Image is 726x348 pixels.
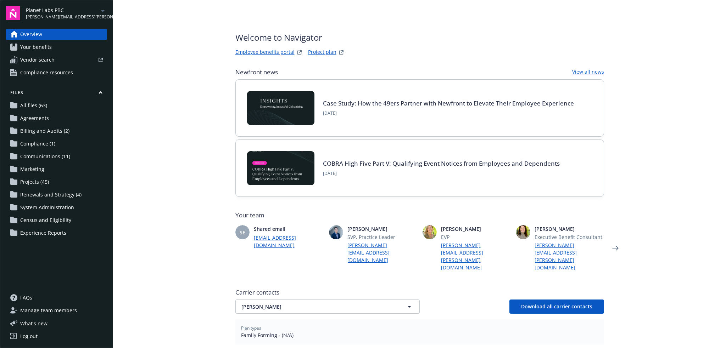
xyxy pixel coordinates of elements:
[235,68,278,76] span: Newfront news
[20,215,71,226] span: Census and Eligibility
[241,325,598,331] span: Plan types
[6,100,107,111] a: All files (63)
[26,6,99,14] span: Planet Labs PBC
[241,331,598,339] span: Family Forming - (N/A)
[323,110,574,116] span: [DATE]
[240,229,245,236] span: SE
[535,225,604,233] span: [PERSON_NAME]
[521,303,592,310] span: Download all carrier contacts
[572,68,604,76] a: View all news
[6,90,107,98] button: Files
[6,113,107,124] a: Agreements
[441,233,510,241] span: EVP
[295,48,304,57] a: striveWebsite
[308,48,336,57] a: Project plan
[20,227,66,239] span: Experience Reports
[6,54,107,65] a: Vendor search
[235,31,346,44] span: Welcome to Navigator
[20,67,73,78] span: Compliance resources
[323,99,574,107] a: Case Study: How the 49ers Partner with Newfront to Elevate Their Employee Experience
[20,164,44,175] span: Marketing
[99,6,107,15] a: arrowDropDown
[20,151,70,162] span: Communications (11)
[20,29,42,40] span: Overview
[6,320,59,327] button: What's new
[20,113,49,124] span: Agreements
[6,176,107,188] a: Projects (45)
[20,100,47,111] span: All files (63)
[20,41,52,53] span: Your benefits
[6,151,107,162] a: Communications (11)
[254,225,323,233] span: Shared email
[347,241,417,264] a: [PERSON_NAME][EMAIL_ADDRESS][DOMAIN_NAME]
[323,159,560,167] a: COBRA High Five Part V: Qualifying Event Notices from Employees and Dependents
[20,125,69,137] span: Billing and Audits (2)
[516,225,530,239] img: photo
[323,170,560,177] span: [DATE]
[20,138,55,149] span: Compliance (1)
[6,164,107,175] a: Marketing
[6,202,107,213] a: System Administration
[535,241,604,271] a: [PERSON_NAME][EMAIL_ADDRESS][PERSON_NAME][DOMAIN_NAME]
[6,305,107,316] a: Manage team members
[509,299,604,314] button: Download all carrier contacts
[441,225,510,233] span: [PERSON_NAME]
[423,225,437,239] img: photo
[6,215,107,226] a: Census and Eligibility
[26,6,107,20] button: Planet Labs PBC[PERSON_NAME][EMAIL_ADDRESS][PERSON_NAME][DOMAIN_NAME]arrowDropDown
[20,331,38,342] div: Log out
[329,225,343,239] img: photo
[247,91,314,125] img: Card Image - INSIGHTS copy.png
[6,41,107,53] a: Your benefits
[235,299,420,314] button: [PERSON_NAME]
[347,233,417,241] span: SVP, Practice Leader
[6,138,107,149] a: Compliance (1)
[235,288,604,297] span: Carrier contacts
[20,202,74,213] span: System Administration
[610,243,621,254] a: Next
[20,292,32,303] span: FAQs
[20,305,77,316] span: Manage team members
[6,6,20,20] img: navigator-logo.svg
[6,125,107,137] a: Billing and Audits (2)
[337,48,346,57] a: projectPlanWebsite
[20,189,82,200] span: Renewals and Strategy (4)
[6,227,107,239] a: Experience Reports
[20,320,48,327] span: What ' s new
[254,234,323,249] a: [EMAIL_ADDRESS][DOMAIN_NAME]
[535,233,604,241] span: Executive Benefit Consultant
[26,14,99,20] span: [PERSON_NAME][EMAIL_ADDRESS][PERSON_NAME][DOMAIN_NAME]
[6,29,107,40] a: Overview
[6,67,107,78] a: Compliance resources
[247,151,314,185] img: BLOG-Card Image - Compliance - COBRA High Five Pt 5 - 09-11-25.jpg
[441,241,510,271] a: [PERSON_NAME][EMAIL_ADDRESS][PERSON_NAME][DOMAIN_NAME]
[6,189,107,200] a: Renewals and Strategy (4)
[235,48,295,57] a: Employee benefits portal
[20,176,49,188] span: Projects (45)
[235,211,604,219] span: Your team
[6,292,107,303] a: FAQs
[241,303,389,310] span: [PERSON_NAME]
[347,225,417,233] span: [PERSON_NAME]
[20,54,55,65] span: Vendor search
